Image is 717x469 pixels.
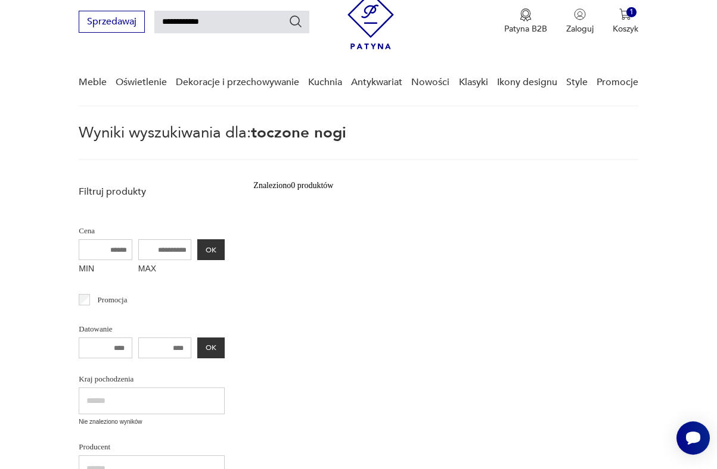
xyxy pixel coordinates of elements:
button: Sprzedawaj [79,11,145,33]
p: Kraj pochodzenia [79,373,225,386]
img: Ikona medalu [520,8,532,21]
a: Ikona medaluPatyna B2B [504,8,547,35]
span: toczone nogi [251,122,346,143]
a: Ikony designu [497,60,557,105]
button: OK [197,239,225,260]
p: Promocja [98,293,128,307]
label: MIN [79,260,132,279]
p: Filtruj produkty [79,185,225,198]
a: Antykwariat [351,60,402,105]
iframe: Smartsupp widget button [676,421,710,455]
img: Ikonka użytkownika [574,8,586,20]
a: Oświetlenie [116,60,167,105]
button: 1Koszyk [613,8,638,35]
p: Wyniki wyszukiwania dla: [79,126,638,160]
label: MAX [138,260,192,279]
a: Nowości [411,60,449,105]
p: Producent [79,440,225,454]
button: Zaloguj [566,8,594,35]
a: Promocje [597,60,638,105]
p: Datowanie [79,323,225,336]
div: 1 [626,7,637,17]
p: Cena [79,224,225,237]
button: Szukaj [288,14,303,29]
a: Style [566,60,588,105]
p: Patyna B2B [504,23,547,35]
p: Nie znaleziono wyników [79,417,225,427]
p: Zaloguj [566,23,594,35]
p: Koszyk [613,23,638,35]
button: OK [197,337,225,358]
a: Sprzedawaj [79,18,145,27]
div: Znaleziono 0 produktów [253,179,333,192]
img: Ikona koszyka [619,8,631,20]
a: Dekoracje i przechowywanie [176,60,299,105]
a: Kuchnia [308,60,342,105]
a: Meble [79,60,107,105]
button: Patyna B2B [504,8,547,35]
a: Klasyki [459,60,488,105]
